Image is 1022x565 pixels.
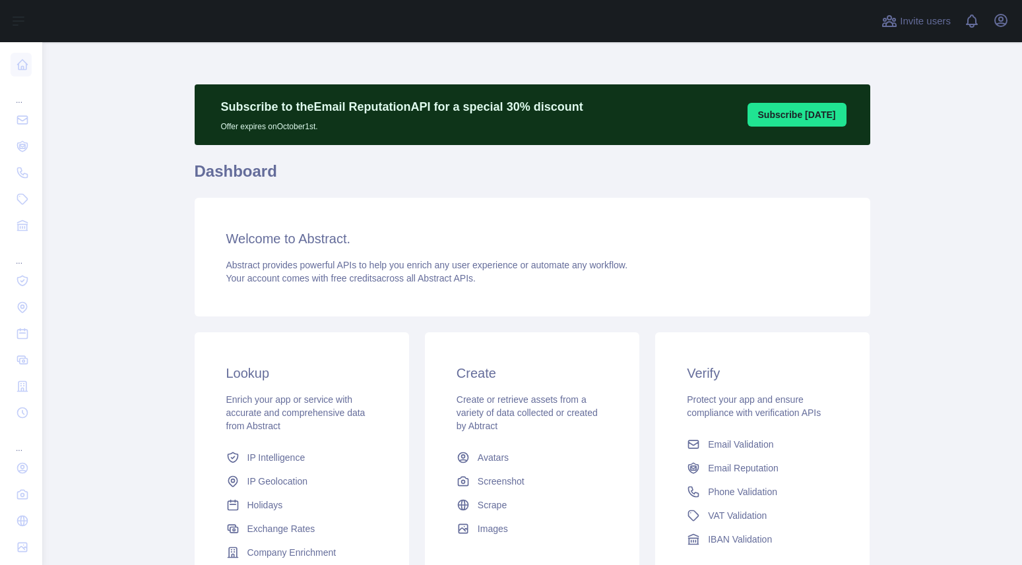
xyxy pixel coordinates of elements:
a: VAT Validation [682,504,843,527]
a: Images [451,517,613,541]
span: Email Validation [708,438,773,451]
div: ... [11,427,32,454]
button: Invite users [879,11,953,32]
span: IP Intelligence [247,451,305,464]
a: Email Reputation [682,456,843,480]
a: Company Enrichment [221,541,383,564]
span: Avatars [478,451,509,464]
span: Screenshot [478,475,525,488]
p: Offer expires on October 1st. [221,116,583,132]
h3: Create [457,364,608,382]
span: Enrich your app or service with accurate and comprehensive data from Abstract [226,394,366,431]
h3: Verify [687,364,838,382]
span: Scrape [478,498,507,512]
span: Abstract provides powerful APIs to help you enrich any user experience or automate any workflow. [226,260,628,270]
span: Images [478,522,508,535]
a: Holidays [221,493,383,517]
a: Exchange Rates [221,517,383,541]
span: free credits [331,273,377,283]
div: ... [11,240,32,266]
h3: Lookup [226,364,377,382]
a: Email Validation [682,432,843,456]
h1: Dashboard [195,161,870,193]
button: Subscribe [DATE] [748,103,846,127]
span: Phone Validation [708,485,777,498]
span: Company Enrichment [247,546,336,559]
span: Exchange Rates [247,522,315,535]
a: Phone Validation [682,480,843,504]
h3: Welcome to Abstract. [226,229,839,248]
div: ... [11,79,32,105]
a: Avatars [451,446,613,469]
span: VAT Validation [708,509,767,522]
span: Email Reputation [708,461,779,475]
p: Subscribe to the Email Reputation API for a special 30 % discount [221,98,583,116]
span: Holidays [247,498,283,512]
a: IBAN Validation [682,527,843,551]
span: IP Geolocation [247,475,308,488]
span: Protect your app and ensure compliance with verification APIs [687,394,821,418]
span: Your account comes with across all Abstract APIs. [226,273,476,283]
a: IP Intelligence [221,446,383,469]
a: Scrape [451,493,613,517]
span: IBAN Validation [708,533,772,546]
a: Screenshot [451,469,613,493]
span: Create or retrieve assets from a variety of data collected or created by Abtract [457,394,598,431]
span: Invite users [900,14,951,29]
a: IP Geolocation [221,469,383,493]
